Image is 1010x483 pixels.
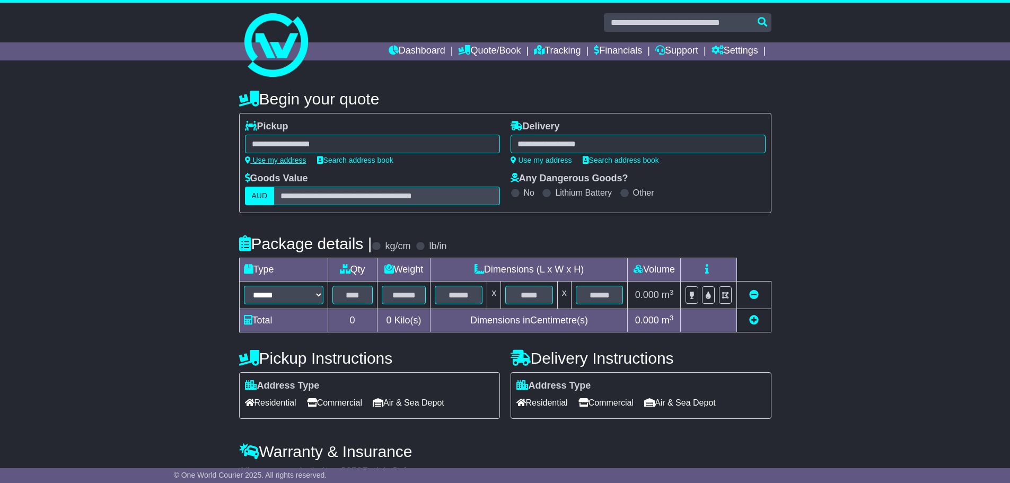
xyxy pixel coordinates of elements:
td: 0 [328,309,377,332]
span: © One World Courier 2025. All rights reserved. [174,471,327,479]
label: kg/cm [385,241,410,252]
span: Commercial [578,394,634,411]
span: Residential [516,394,568,411]
label: Other [633,188,654,198]
td: Total [239,309,328,332]
span: 0.000 [635,289,659,300]
label: lb/in [429,241,446,252]
h4: Warranty & Insurance [239,443,771,460]
label: Any Dangerous Goods? [511,173,628,185]
span: m [662,289,674,300]
h4: Pickup Instructions [239,349,500,367]
a: Use my address [511,156,572,164]
a: Financials [594,42,642,60]
label: Address Type [245,380,320,392]
span: Air & Sea Depot [373,394,444,411]
a: Support [655,42,698,60]
a: Search address book [317,156,393,164]
sup: 3 [670,288,674,296]
td: Weight [377,258,431,282]
a: Dashboard [389,42,445,60]
label: AUD [245,187,275,205]
a: Search address book [583,156,659,164]
label: Delivery [511,121,560,133]
div: All our quotes include a $ FreightSafe warranty. [239,466,771,478]
a: Use my address [245,156,306,164]
td: Dimensions (L x W x H) [431,258,628,282]
span: Commercial [307,394,362,411]
a: Quote/Book [458,42,521,60]
a: Tracking [534,42,581,60]
a: Settings [712,42,758,60]
label: Address Type [516,380,591,392]
sup: 3 [670,314,674,322]
td: Kilo(s) [377,309,431,332]
td: x [487,282,501,309]
h4: Delivery Instructions [511,349,771,367]
span: 250 [346,466,362,477]
label: Lithium Battery [555,188,612,198]
td: Type [239,258,328,282]
label: Pickup [245,121,288,133]
a: Remove this item [749,289,759,300]
h4: Begin your quote [239,90,771,108]
span: 0 [386,315,391,326]
span: 0.000 [635,315,659,326]
td: Volume [628,258,681,282]
label: Goods Value [245,173,308,185]
td: Qty [328,258,377,282]
a: Add new item [749,315,759,326]
h4: Package details | [239,235,372,252]
span: Residential [245,394,296,411]
span: m [662,315,674,326]
span: Air & Sea Depot [644,394,716,411]
td: x [557,282,571,309]
label: No [524,188,534,198]
td: Dimensions in Centimetre(s) [431,309,628,332]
